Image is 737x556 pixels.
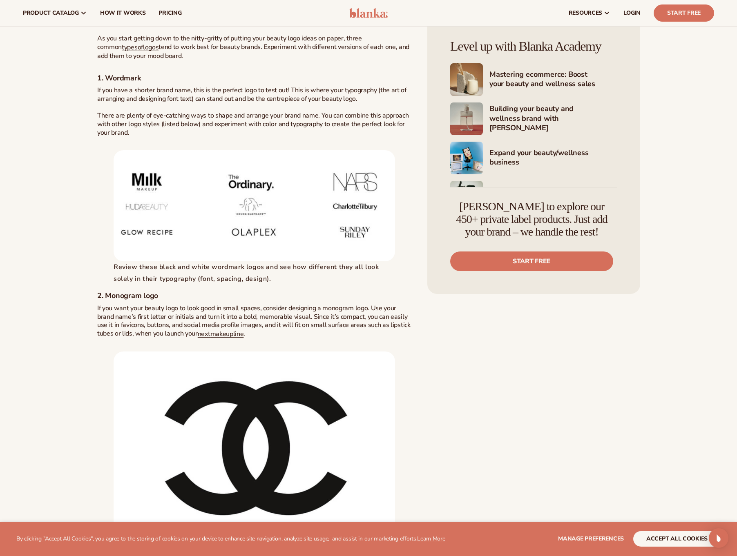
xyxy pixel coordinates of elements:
button: accept all cookies [633,531,721,547]
span: . [243,329,245,338]
span: If you want your beauty logo to look good in small spaces, consider designing a monogram logo. Us... [97,304,411,338]
a: Start Free [654,4,714,22]
figcaption: Review these black and white wordmark logos and see how different they all look solely in their t... [114,261,395,285]
span: There are plenty of eye-catching ways to shape and arrange your brand name. You can combine this ... [97,111,409,137]
h4: Level up with Blanka Academy [450,39,617,53]
span: Manage preferences [558,535,624,543]
img: logo [349,8,388,18]
p: By clicking "Accept All Cookies", you agree to the storing of cookies on your device to enhance s... [16,536,445,543]
img: Shopify Image 8 [450,181,483,214]
a: Start free [450,251,613,271]
h4: 2. Monogram logo [97,291,411,300]
img: chanel c's logo [114,351,395,545]
a: Shopify Image 6 Building your beauty and wellness brand with [PERSON_NAME] [450,102,617,135]
span: As you start getting down to the nitty-gritty of putting your beauty logo ideas on paper, three c... [97,34,362,51]
a: of [138,43,143,52]
a: line [233,329,244,338]
button: Manage preferences [558,531,624,547]
div: Open Intercom Messenger [709,528,728,548]
a: Sign Up – Blanka Brand [114,351,395,545]
a: Shopify Image 5 Mastering ecommerce: Boost your beauty and wellness sales [450,63,617,96]
span: resources [569,10,602,16]
img: logo type examples [114,150,395,261]
a: Learn More [417,535,445,543]
a: types [122,43,137,52]
span: product catalog [23,10,79,16]
a: makeup [210,329,233,338]
a: Shopify Image 8 Marketing your beauty and wellness brand 101 [450,181,617,214]
span: pricing [159,10,181,16]
img: Shopify Image 6 [450,102,483,135]
h4: Mastering ecommerce: Boost your beauty and wellness sales [489,70,617,90]
span: tend to work best for beauty brands. Experiment with different versions of each one, and add them... [97,42,409,60]
a: next [198,329,210,338]
span: LOGIN [623,10,641,16]
img: Shopify Image 5 [450,63,483,96]
h4: Expand your beauty/wellness business [489,148,617,168]
h4: Building your beauty and wellness brand with [PERSON_NAME] [489,104,617,133]
span: How It Works [100,10,146,16]
span: If you have a shorter brand name, this is the perfect logo to test out! This is where your typogr... [97,86,406,103]
a: Sign Up – Blanka Brand [114,150,395,261]
a: logos [143,43,159,52]
a: Shopify Image 7 Expand your beauty/wellness business [450,142,617,174]
h4: [PERSON_NAME] to explore our 450+ private label products. Just add your brand – we handle the rest! [450,200,613,238]
img: Shopify Image 7 [450,142,483,174]
span: 1. Wordmark [97,73,141,83]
